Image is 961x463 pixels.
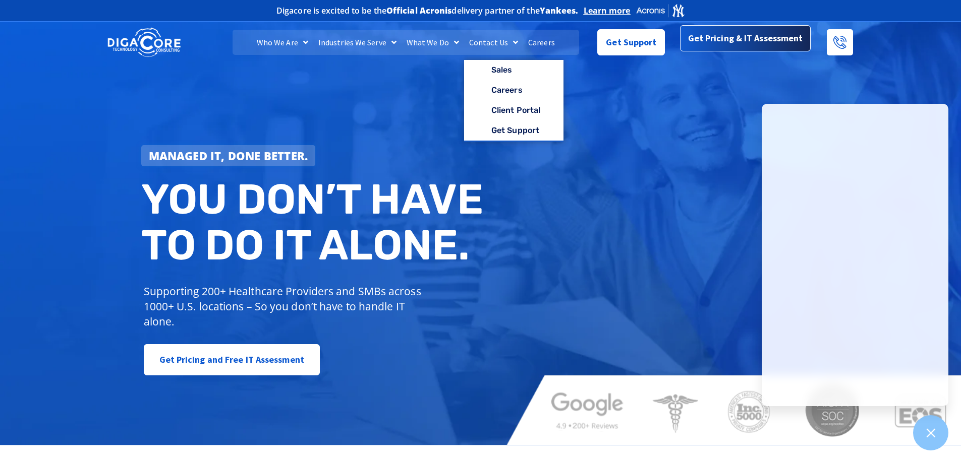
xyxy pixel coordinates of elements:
img: DigaCore Technology Consulting [107,27,181,58]
h2: You don’t have to do IT alone. [141,176,488,269]
strong: Managed IT, done better. [149,148,308,163]
a: Client Portal [464,100,563,120]
a: Managed IT, done better. [141,145,316,166]
a: Careers [464,80,563,100]
a: Get Support [597,29,664,55]
ul: Contact Us [464,60,563,142]
a: Sales [464,60,563,80]
a: Learn more [584,6,631,16]
span: Get Support [606,32,656,52]
img: Acronis [636,3,685,18]
a: Get Pricing and Free IT Assessment [144,344,320,375]
a: Contact Us [464,30,523,55]
b: Yankees. [540,5,579,16]
h2: Digacore is excited to be the delivery partner of the [276,7,579,15]
a: Industries We Serve [313,30,402,55]
nav: Menu [233,30,579,55]
span: Get Pricing & IT Assessment [688,28,803,48]
b: Official Acronis [386,5,452,16]
span: Get Pricing and Free IT Assessment [159,350,304,370]
a: Get Support [464,120,563,141]
p: Supporting 200+ Healthcare Providers and SMBs across 1000+ U.S. locations – So you don’t have to ... [144,284,426,329]
a: What We Do [402,30,464,55]
a: Careers [523,30,560,55]
a: Get Pricing & IT Assessment [680,25,811,51]
iframe: Chatgenie Messenger [762,104,948,406]
a: Who We Are [252,30,313,55]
